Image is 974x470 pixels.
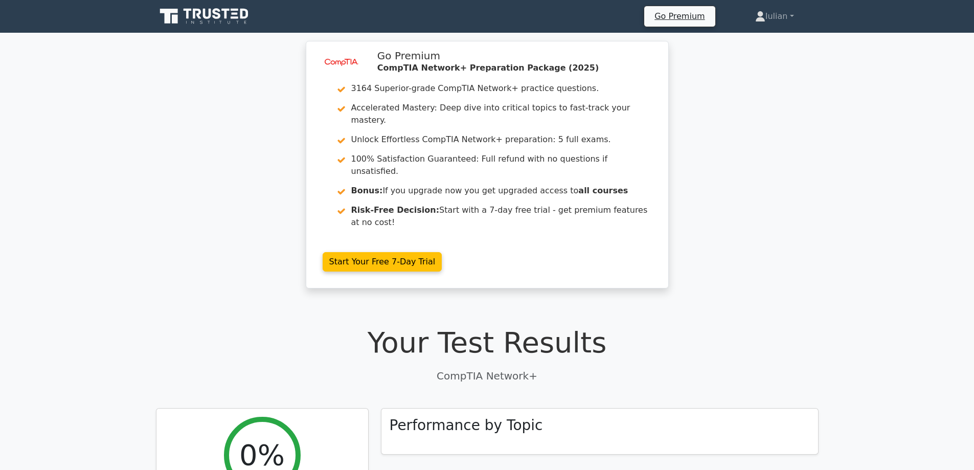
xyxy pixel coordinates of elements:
[156,368,819,384] p: CompTIA Network+
[731,6,819,27] a: Iulian
[648,9,711,23] a: Go Premium
[390,417,543,434] h3: Performance by Topic
[323,252,442,272] a: Start Your Free 7-Day Trial
[156,325,819,360] h1: Your Test Results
